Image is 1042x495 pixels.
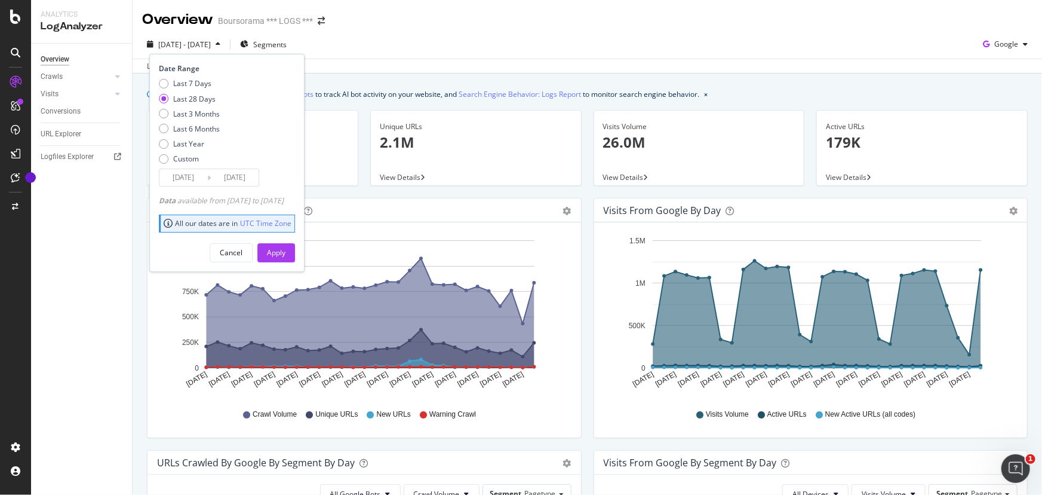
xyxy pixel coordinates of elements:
[377,410,411,420] span: New URLs
[240,218,291,228] a: UTC Time Zone
[380,132,572,152] p: 2.1M
[635,279,646,288] text: 1M
[699,370,723,389] text: [DATE]
[173,154,199,164] div: Custom
[159,109,220,119] div: Last 3 Months
[789,370,813,389] text: [DATE]
[142,35,225,54] button: [DATE] - [DATE]
[142,10,213,30] div: Overview
[164,218,291,228] div: All our dates are in
[147,61,212,72] div: Last update
[41,88,59,100] div: Visits
[812,370,836,389] text: [DATE]
[826,121,1018,132] div: Active URLs
[604,457,777,469] div: Visits from Google By Segment By Day
[902,370,926,389] text: [DATE]
[298,370,322,389] text: [DATE]
[235,35,291,54] button: Segments
[501,370,525,389] text: [DATE]
[321,370,345,389] text: [DATE]
[182,288,199,296] text: 750K
[434,370,457,389] text: [DATE]
[159,154,220,164] div: Custom
[25,172,36,183] div: Tooltip anchor
[159,139,220,149] div: Last Year
[603,132,795,152] p: 26.0M
[835,370,859,389] text: [DATE]
[41,71,63,83] div: Crawls
[41,10,122,20] div: Analytics
[603,172,644,182] span: View Details
[1009,207,1018,215] div: gear
[173,124,220,134] div: Last 6 Months
[604,232,1014,398] svg: A chart.
[1026,454,1035,464] span: 1
[925,370,949,389] text: [DATE]
[159,195,284,206] div: available from [DATE] to [DATE]
[721,370,745,389] text: [DATE]
[459,88,581,100] a: Search Engine Behavior: Logs Report
[479,370,503,389] text: [DATE]
[159,88,699,100] div: We introduced 2 new report templates: to track AI bot activity on your website, and to monitor se...
[948,370,972,389] text: [DATE]
[380,172,420,182] span: View Details
[641,364,646,372] text: 0
[173,139,204,149] div: Last Year
[994,39,1018,49] span: Google
[157,457,355,469] div: URLs Crawled by Google By Segment By Day
[767,370,791,389] text: [DATE]
[275,370,299,389] text: [DATE]
[456,370,480,389] text: [DATE]
[173,109,220,119] div: Last 3 Months
[41,151,124,163] a: Logfiles Explorer
[388,370,412,389] text: [DATE]
[230,370,254,389] text: [DATE]
[159,195,177,206] span: Data
[220,247,242,258] div: Cancel
[706,410,749,420] span: Visits Volume
[857,370,881,389] text: [DATE]
[173,78,211,88] div: Last 7 Days
[380,121,572,132] div: Unique URLs
[826,172,866,182] span: View Details
[365,370,389,389] text: [DATE]
[211,169,259,186] input: End Date
[604,204,721,216] div: Visits from Google by day
[182,313,199,322] text: 500K
[158,39,211,50] span: [DATE] - [DATE]
[631,370,655,389] text: [DATE]
[159,63,292,74] div: Date Range
[411,370,435,389] text: [DATE]
[41,53,69,66] div: Overview
[257,243,295,262] button: Apply
[253,410,297,420] span: Crawl Volume
[880,370,903,389] text: [DATE]
[1001,454,1030,483] iframe: Intercom live chat
[603,121,795,132] div: Visits Volume
[677,370,700,389] text: [DATE]
[159,78,220,88] div: Last 7 Days
[207,370,231,389] text: [DATE]
[825,410,915,420] span: New Active URLs (all codes)
[185,370,208,389] text: [DATE]
[41,151,94,163] div: Logfiles Explorer
[629,237,646,245] text: 1.5M
[41,105,124,118] a: Conversions
[429,410,476,420] span: Warning Crawl
[318,17,325,25] div: arrow-right-arrow-left
[744,370,768,389] text: [DATE]
[826,132,1018,152] p: 179K
[701,85,711,103] button: close banner
[182,338,199,347] text: 250K
[41,88,112,100] a: Visits
[978,35,1032,54] button: Google
[195,364,199,372] text: 0
[41,53,124,66] a: Overview
[159,124,220,134] div: Last 6 Months
[157,232,567,398] svg: A chart.
[147,88,1028,100] div: info banner
[563,207,571,215] div: gear
[253,39,287,50] span: Segments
